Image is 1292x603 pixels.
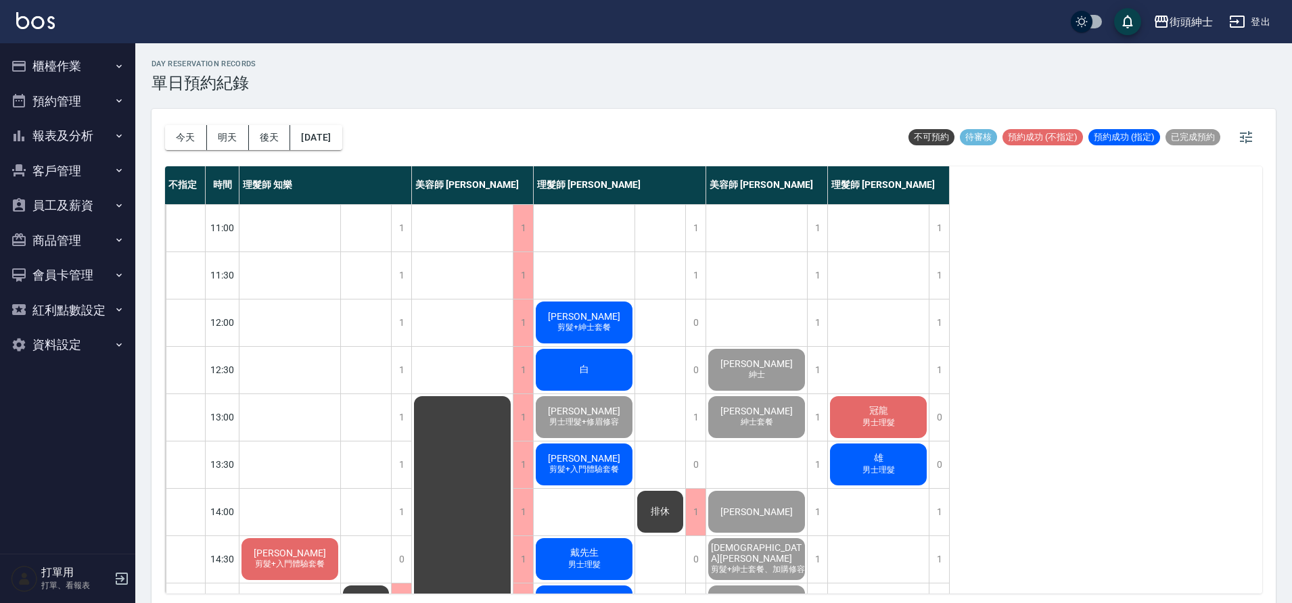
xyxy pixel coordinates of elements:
[860,417,898,429] span: 男士理髮
[929,394,949,441] div: 0
[391,299,411,346] div: 1
[685,205,706,251] div: 1
[391,252,411,299] div: 1
[5,49,130,84] button: 櫃檯作業
[41,579,110,592] p: 打單、看報表
[534,166,706,204] div: 理髮師 [PERSON_NAME]
[391,347,411,393] div: 1
[412,166,534,204] div: 美容師 [PERSON_NAME]
[206,251,239,299] div: 11:30
[807,536,827,583] div: 1
[685,299,706,346] div: 0
[391,205,411,251] div: 1
[513,252,533,299] div: 1
[207,125,249,150] button: 明天
[513,441,533,488] div: 1
[577,364,592,376] span: 白
[929,299,949,346] div: 1
[828,166,950,204] div: 理髮師 [PERSON_NAME]
[545,406,623,416] span: [PERSON_NAME]
[391,536,411,583] div: 0
[5,223,130,258] button: 商品管理
[708,564,824,575] span: 剪髮+紳士套餐、加購修容修眉
[165,125,207,150] button: 今天
[1148,8,1218,36] button: 街頭紳士
[746,369,768,381] span: 紳士
[11,565,38,592] img: Person
[685,394,706,441] div: 1
[547,416,622,428] span: 男士理髮+修眉修容
[152,59,256,68] h2: day Reservation records
[41,566,110,579] h5: 打單用
[685,252,706,299] div: 1
[513,205,533,251] div: 1
[807,394,827,441] div: 1
[738,416,776,428] span: 紳士套餐
[929,536,949,583] div: 1
[16,12,55,29] img: Logo
[807,252,827,299] div: 1
[547,464,622,475] span: 剪髮+入門體驗套餐
[206,166,239,204] div: 時間
[807,347,827,393] div: 1
[718,406,795,416] span: [PERSON_NAME]
[5,258,130,293] button: 會員卡管理
[1114,8,1141,35] button: save
[391,394,411,441] div: 1
[290,125,342,150] button: [DATE]
[718,358,795,369] span: [PERSON_NAME]
[807,205,827,251] div: 1
[685,347,706,393] div: 0
[1088,131,1160,143] span: 預約成功 (指定)
[555,322,614,333] span: 剪髮+紳士套餐
[708,542,805,564] span: [DEMOGRAPHIC_DATA][PERSON_NAME]
[5,153,130,189] button: 客戶管理
[391,489,411,535] div: 1
[867,405,891,417] span: 冠龍
[5,84,130,119] button: 預約管理
[545,311,623,322] span: [PERSON_NAME]
[513,489,533,535] div: 1
[960,131,997,143] span: 待審核
[206,488,239,535] div: 14:00
[206,346,239,393] div: 12:30
[152,74,256,93] h3: 單日預約紀錄
[908,131,954,143] span: 不可預約
[513,299,533,346] div: 1
[206,441,239,488] div: 13:30
[1170,14,1213,30] div: 街頭紳士
[566,559,603,571] span: 男士理髮
[568,547,601,559] span: 戴先生
[1224,9,1276,34] button: 登出
[513,536,533,583] div: 1
[206,535,239,583] div: 14:30
[252,558,327,570] span: 剪髮+入門體驗套餐
[391,441,411,488] div: 1
[807,441,827,488] div: 1
[648,506,672,518] span: 排休
[545,453,623,464] span: [PERSON_NAME]
[249,125,291,150] button: 後天
[5,118,130,153] button: 報表及分析
[251,548,329,558] span: [PERSON_NAME]
[929,252,949,299] div: 1
[685,536,706,583] div: 0
[929,489,949,535] div: 1
[871,452,886,464] span: 雄
[206,299,239,346] div: 12:00
[807,489,827,535] div: 1
[5,293,130,328] button: 紅利點數設定
[860,464,898,476] span: 男士理髮
[206,204,239,251] div: 11:00
[5,327,130,362] button: 資料設定
[513,347,533,393] div: 1
[513,394,533,441] div: 1
[929,205,949,251] div: 1
[685,489,706,535] div: 1
[929,347,949,393] div: 1
[718,506,795,517] span: [PERSON_NAME]
[685,441,706,488] div: 0
[239,166,412,204] div: 理髮師 知樂
[206,393,239,441] div: 13:00
[1002,131,1083,143] span: 預約成功 (不指定)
